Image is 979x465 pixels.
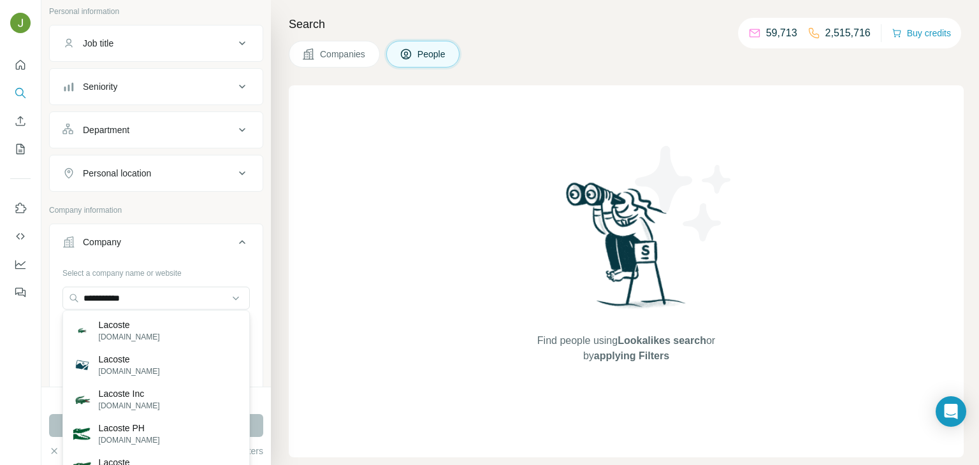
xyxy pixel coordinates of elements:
[73,390,91,408] img: Lacoste Inc
[618,335,706,346] span: Lookalikes search
[50,28,263,59] button: Job title
[50,227,263,262] button: Company
[10,225,31,248] button: Use Surfe API
[49,204,263,216] p: Company information
[289,15,964,33] h4: Search
[99,331,160,343] p: [DOMAIN_NAME]
[524,333,728,364] span: Find people using or by
[417,48,447,61] span: People
[49,445,85,457] button: Clear
[99,353,160,366] p: Lacoste
[10,54,31,76] button: Quick start
[560,179,693,321] img: Surfe Illustration - Woman searching with binoculars
[83,124,129,136] div: Department
[825,25,871,41] p: 2,515,716
[936,396,966,427] div: Open Intercom Messenger
[99,400,160,411] p: [DOMAIN_NAME]
[83,167,151,180] div: Personal location
[10,13,31,33] img: Avatar
[766,25,797,41] p: 59,713
[73,322,91,340] img: Lacoste
[99,434,160,446] p: [DOMAIN_NAME]
[10,197,31,220] button: Use Surfe on LinkedIn
[892,24,951,42] button: Buy credits
[83,236,121,248] div: Company
[50,71,263,102] button: Seniority
[10,138,31,161] button: My lists
[320,48,366,61] span: Companies
[73,425,91,443] img: Lacoste PH
[10,281,31,304] button: Feedback
[49,6,263,17] p: Personal information
[50,115,263,145] button: Department
[73,356,91,374] img: Lacoste
[10,82,31,104] button: Search
[50,158,263,189] button: Personal location
[99,422,160,434] p: Lacoste PH
[627,136,741,251] img: Surfe Illustration - Stars
[594,350,669,361] span: applying Filters
[83,37,113,50] div: Job title
[99,387,160,400] p: Lacoste Inc
[83,80,117,93] div: Seniority
[62,262,250,279] div: Select a company name or website
[10,110,31,132] button: Enrich CSV
[10,253,31,276] button: Dashboard
[99,366,160,377] p: [DOMAIN_NAME]
[99,318,160,331] p: Lacoste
